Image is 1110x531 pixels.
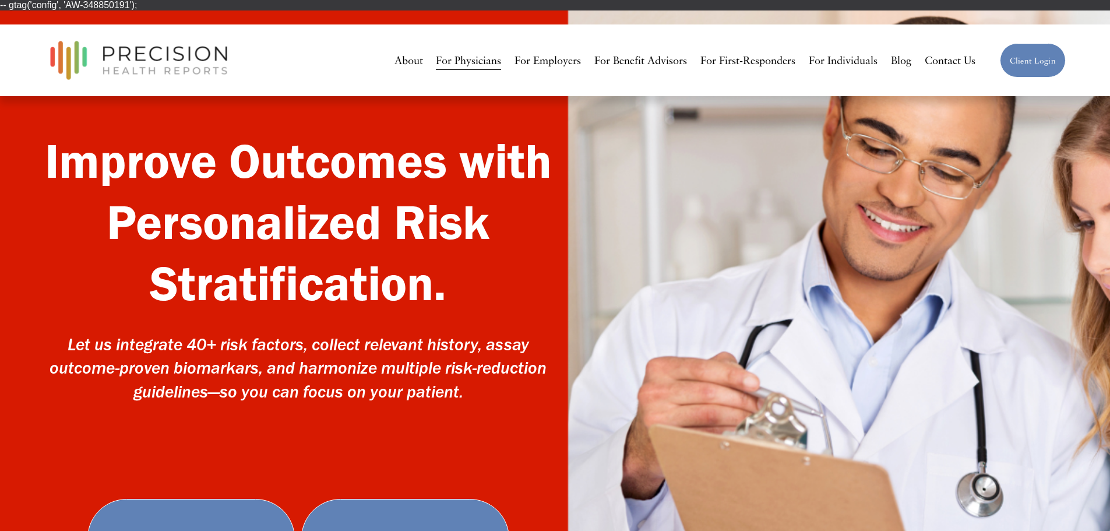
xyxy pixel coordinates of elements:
[44,36,233,85] img: Precision Health Reports
[891,50,911,71] a: Blog
[394,50,423,71] a: About
[809,50,878,71] a: For Individuals
[1000,43,1066,78] a: Client Login
[925,50,975,71] a: Contact Us
[50,334,551,402] em: Let us integrate 40+ risk factors, collect relevant history, assay outcome-proven biomarkars, and...
[700,50,795,71] a: For First-Responders
[436,50,501,71] a: For Physicians
[594,50,687,71] a: For Benefit Advisors
[515,50,581,71] a: For Employers
[45,131,564,312] strong: Improve Outcomes with Personalized Risk Stratification.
